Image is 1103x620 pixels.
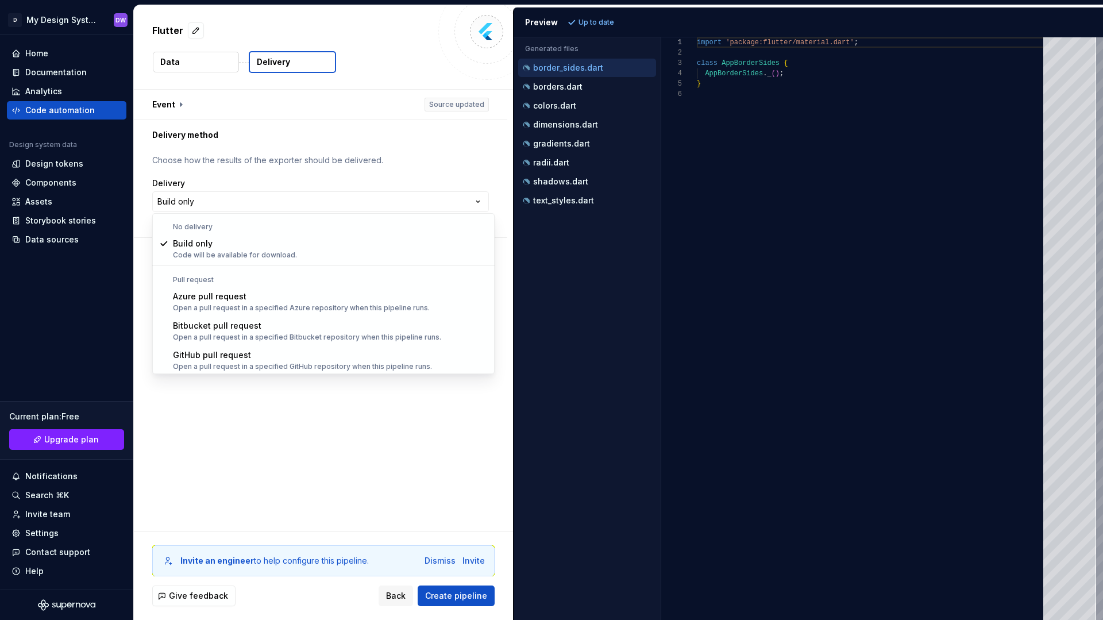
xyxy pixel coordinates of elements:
[173,238,213,248] span: Build only
[173,291,246,301] span: Azure pull request
[173,303,430,313] div: Open a pull request in a specified Azure repository when this pipeline runs.
[173,362,432,371] div: Open a pull request in a specified GitHub repository when this pipeline runs.
[155,275,492,284] div: Pull request
[173,321,261,330] span: Bitbucket pull request
[155,222,492,232] div: No delivery
[173,350,251,360] span: GitHub pull request
[173,333,441,342] div: Open a pull request in a specified Bitbucket repository when this pipeline runs.
[173,251,297,260] div: Code will be available for download.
